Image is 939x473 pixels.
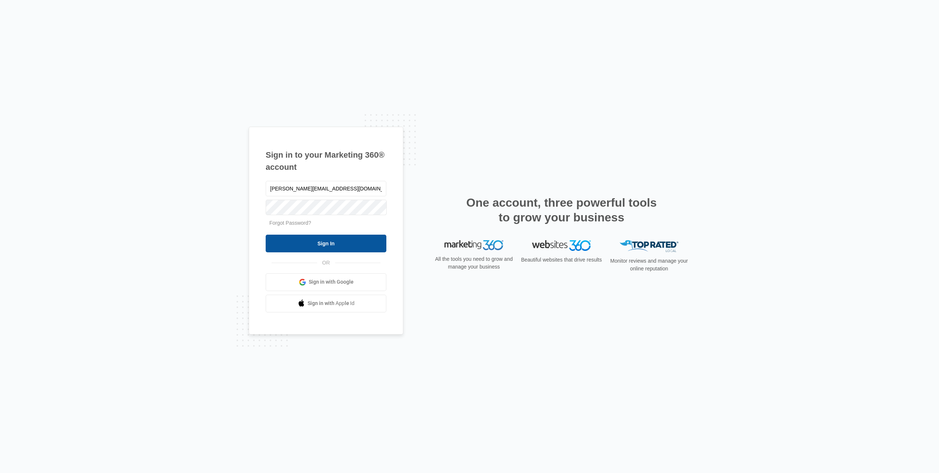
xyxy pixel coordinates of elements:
img: Websites 360 [532,240,591,251]
input: Sign In [266,235,386,252]
span: OR [317,259,335,267]
input: Email [266,181,386,196]
img: Marketing 360 [444,240,503,250]
p: All the tools you need to grow and manage your business [433,255,515,271]
img: Top Rated Local [620,240,678,252]
span: Sign in with Google [309,278,354,286]
a: Sign in with Google [266,273,386,291]
h2: One account, three powerful tools to grow your business [464,195,659,225]
a: Sign in with Apple Id [266,295,386,312]
span: Sign in with Apple Id [308,299,355,307]
h1: Sign in to your Marketing 360® account [266,149,386,173]
p: Monitor reviews and manage your online reputation [608,257,690,273]
p: Beautiful websites that drive results [520,256,603,264]
a: Forgot Password? [269,220,311,226]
